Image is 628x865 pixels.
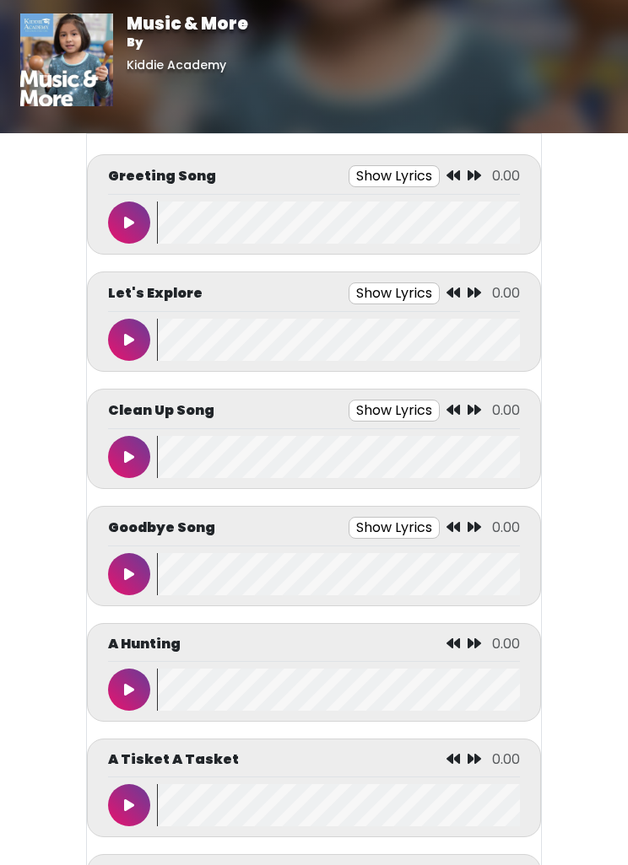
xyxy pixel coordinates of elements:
[127,58,248,73] h6: Kiddie Academy
[108,518,215,538] p: Goodbye Song
[492,166,520,185] span: 0.00
[492,400,520,420] span: 0.00
[492,634,520,653] span: 0.00
[108,400,214,421] p: Clean Up Song
[108,749,239,770] p: A Tisket A Tasket
[108,283,203,304] p: Let's Explore
[349,165,440,187] button: Show Lyrics
[492,518,520,537] span: 0.00
[127,34,248,51] p: By
[20,13,113,106] img: 01vrkzCYTteBT1eqlInO
[349,517,440,539] button: Show Lyrics
[349,282,440,304] button: Show Lyrics
[108,166,216,186] p: Greeting Song
[108,634,181,654] p: A Hunting
[349,400,440,422] button: Show Lyrics
[492,749,520,769] span: 0.00
[127,13,248,34] h1: Music & More
[492,283,520,303] span: 0.00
